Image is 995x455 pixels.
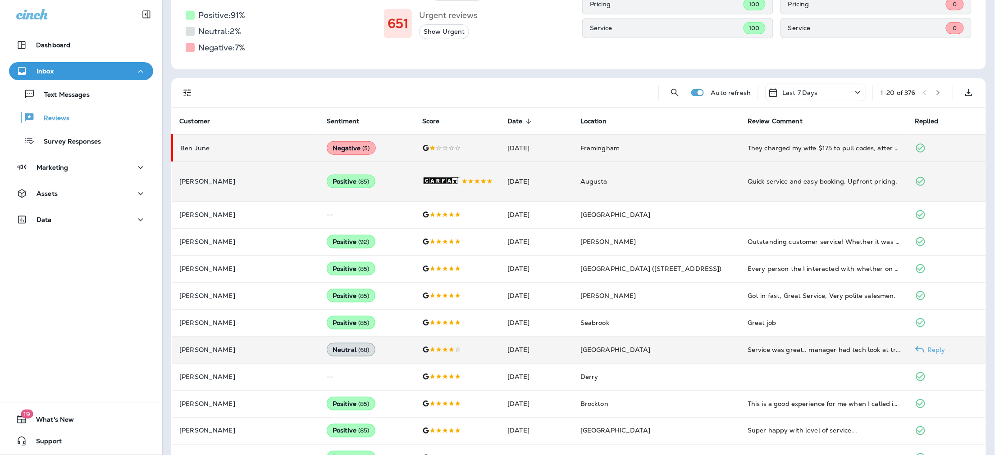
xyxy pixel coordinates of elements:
td: -- [319,201,415,228]
td: [DATE] [500,363,573,390]
p: [PERSON_NAME] [179,292,312,299]
span: 0 [953,24,957,32]
span: [PERSON_NAME] [580,238,636,246]
span: Replied [915,117,950,126]
div: Positive [327,289,375,302]
p: [PERSON_NAME] [179,400,312,407]
span: Brockton [580,400,608,408]
span: Sentiment [327,117,359,125]
span: What's New [27,416,74,427]
div: Negative [327,141,376,155]
div: They charged my wife $175 to pull codes, after I’ve been a repeat customer for 5 years. Additiona... [748,144,900,153]
p: Service [590,24,744,32]
p: [PERSON_NAME] [179,265,312,272]
button: Text Messages [9,85,153,104]
span: Score [422,117,452,126]
div: Positive [327,262,375,275]
button: Collapse Sidebar [134,5,159,23]
div: Super happy with level of service... [748,426,900,435]
button: Reviews [9,108,153,127]
span: [GEOGRAPHIC_DATA] [580,346,650,354]
p: Inbox [37,68,54,75]
span: Review Comment [748,117,803,125]
span: Support [27,437,62,448]
p: [PERSON_NAME] [179,238,312,245]
p: Data [37,216,52,223]
div: Positive [327,235,375,248]
span: 0 [953,0,957,8]
div: Positive [327,424,375,437]
span: Location [580,117,607,125]
td: [DATE] [500,162,573,201]
h1: 651 [388,16,408,31]
p: Text Messages [35,91,90,99]
button: Export as CSV [960,84,978,102]
td: [DATE] [500,336,573,363]
span: ( 85 ) [358,319,370,327]
p: Survey Responses [35,138,101,146]
h5: Neutral: 2 % [198,24,241,39]
p: Last 7 Days [782,89,818,96]
h5: Positive: 91 % [198,8,245,23]
p: Service [788,24,946,32]
div: Neutral [327,343,375,356]
p: Reviews [35,114,69,123]
p: Dashboard [36,41,70,49]
span: ( 85 ) [358,178,370,185]
div: Great job [748,318,900,327]
span: ( 85 ) [358,265,370,273]
td: -- [319,363,415,390]
button: Search Reviews [666,84,684,102]
p: Pricing [590,0,744,8]
div: Positive [327,316,375,329]
span: Seabrook [580,319,609,327]
span: 100 [749,0,760,8]
td: [DATE] [500,390,573,417]
span: Augusta [580,177,607,185]
h5: Negative: 7 % [198,41,245,55]
button: Survey Responses [9,131,153,150]
p: [PERSON_NAME] [179,211,312,218]
div: Got in fast, Great Service, Very polite salesmen. [748,291,900,300]
button: Filters [178,84,196,102]
div: Quick service and easy booking. Upfront pricing. [748,177,900,186]
div: Every person the I interacted with whether on the phone or in person was very friendly and helpfu... [748,264,900,273]
td: [DATE] [500,201,573,228]
span: Date [507,117,523,125]
span: ( 5 ) [362,144,370,152]
button: Marketing [9,158,153,176]
td: [DATE] [500,255,573,282]
span: 100 [749,24,760,32]
p: Ben June [180,144,312,152]
p: Assets [37,190,58,197]
div: Positive [327,397,375,410]
span: Sentiment [327,117,371,126]
td: [DATE] [500,228,573,255]
div: Outstanding customer service! Whether it was answer phones or working with direct customers, the ... [748,237,900,246]
div: 1 - 20 of 376 [881,89,916,96]
span: [GEOGRAPHIC_DATA] [580,427,650,435]
p: Auto refresh [711,89,751,96]
span: [GEOGRAPHIC_DATA] [580,211,650,219]
button: Show Urgent [419,24,469,39]
span: ( 92 ) [358,238,370,246]
td: [DATE] [500,309,573,336]
h5: Urgent reviews [419,8,478,23]
p: Pricing [788,0,946,8]
div: This is a good experience for me when I called in my tire issue they ordered it and replaced the ... [748,399,900,408]
p: [PERSON_NAME] [179,346,312,353]
p: [PERSON_NAME] [179,319,312,326]
button: Inbox [9,62,153,80]
button: Dashboard [9,36,153,54]
button: 19What's New [9,410,153,428]
span: Replied [915,117,939,125]
span: ( 68 ) [358,346,370,354]
p: [PERSON_NAME] [179,427,312,434]
span: Customer [179,117,222,126]
span: ( 85 ) [358,400,370,408]
span: [PERSON_NAME] [580,292,636,300]
td: [DATE] [500,135,573,162]
span: Customer [179,117,210,125]
p: Reply [924,346,946,353]
span: Review Comment [748,117,814,126]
